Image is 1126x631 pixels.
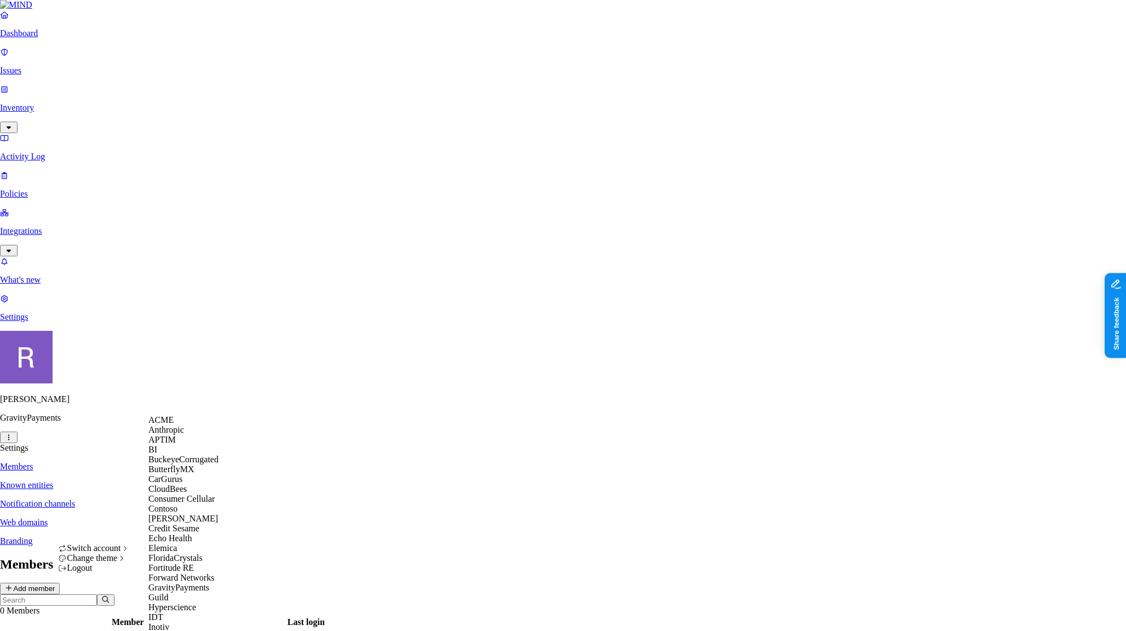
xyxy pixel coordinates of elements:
span: APTIM [148,435,176,444]
span: Forward Networks [148,573,214,582]
span: Contoso [148,504,177,513]
span: Anthropic [148,425,184,434]
span: FloridaCrystals [148,553,203,563]
span: ACME [148,415,174,425]
span: Elemica [148,543,177,553]
span: Fortitude RE [148,563,194,572]
span: Hyperscience [148,603,196,612]
span: Echo Health [148,534,192,543]
span: [PERSON_NAME] [148,514,218,523]
span: CloudBees [148,484,187,494]
span: ButterflyMX [148,464,194,474]
span: Credit Sesame [148,524,199,533]
span: Change theme [67,553,117,563]
span: CarGurus [148,474,182,484]
span: Consumer Cellular [148,494,215,503]
span: GravityPayments [148,583,209,592]
span: Guild [148,593,168,602]
span: Switch account [67,543,120,553]
span: IDT [148,612,163,622]
div: Logout [58,563,130,573]
span: BuckeyeCorrugated [148,455,219,464]
span: BI [148,445,157,454]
